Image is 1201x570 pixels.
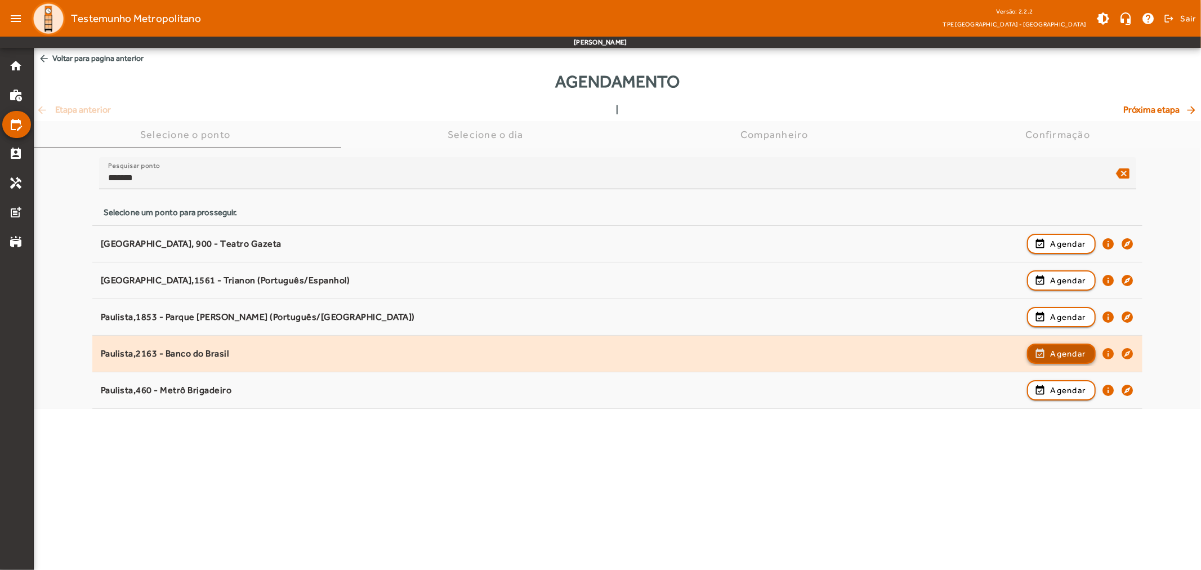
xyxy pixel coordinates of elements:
[1120,274,1134,287] mat-icon: explore
[101,275,1021,287] div: [GEOGRAPHIC_DATA],1561 - Trianon (Português/Espanhol)
[616,103,618,117] span: |
[1109,160,1136,187] mat-icon: backspace
[1025,129,1095,140] div: Confirmação
[9,176,23,190] mat-icon: handyman
[1027,307,1096,327] button: Agendar
[1120,237,1134,251] mat-icon: explore
[1027,270,1096,291] button: Agendar
[32,2,65,35] img: Logo TPE
[1051,384,1086,397] span: Agendar
[943,19,1086,30] span: TPE [GEOGRAPHIC_DATA] - [GEOGRAPHIC_DATA]
[104,206,1132,219] div: Selecione um ponto para prosseguir.
[740,129,813,140] div: Companheiro
[101,238,1021,250] div: [GEOGRAPHIC_DATA], 900 - Teatro Gazeta
[1162,10,1196,27] button: Sair
[9,118,23,131] mat-icon: edit_calendar
[9,88,23,102] mat-icon: work_history
[1120,384,1134,397] mat-icon: explore
[1051,237,1086,251] span: Agendar
[140,129,235,140] div: Selecione o ponto
[1101,237,1115,251] mat-icon: info
[1185,104,1199,115] mat-icon: arrow_forward
[1027,344,1096,364] button: Agendar
[1051,310,1086,324] span: Agendar
[1120,347,1134,360] mat-icon: explore
[101,311,1021,323] div: Paulista,1853 - Parque [PERSON_NAME] (Português/[GEOGRAPHIC_DATA])
[943,5,1086,19] div: Versão: 2.2.2
[1051,347,1086,360] span: Agendar
[1027,380,1096,400] button: Agendar
[1123,103,1199,117] span: Próxima etapa
[5,7,27,30] mat-icon: menu
[38,53,50,64] mat-icon: arrow_back
[27,2,201,35] a: Testemunho Metropolitano
[1101,310,1115,324] mat-icon: info
[101,385,1021,397] div: Paulista,460 - Metrô Brigadeiro
[108,162,160,170] mat-label: Pesquisar ponto
[1101,274,1115,287] mat-icon: info
[9,147,23,161] mat-icon: perm_contact_calendar
[555,69,680,94] span: Agendamento
[1120,310,1134,324] mat-icon: explore
[448,129,528,140] div: Selecione o dia
[9,59,23,73] mat-icon: home
[1101,347,1115,360] mat-icon: info
[1180,10,1196,28] span: Sair
[1051,274,1086,287] span: Agendar
[101,348,1021,360] div: Paulista,2163 - Banco do Brasil
[9,206,23,219] mat-icon: post_add
[34,48,1201,69] span: Voltar para pagina anterior
[71,10,201,28] span: Testemunho Metropolitano
[1101,384,1115,397] mat-icon: info
[1027,234,1096,254] button: Agendar
[9,235,23,248] mat-icon: stadium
